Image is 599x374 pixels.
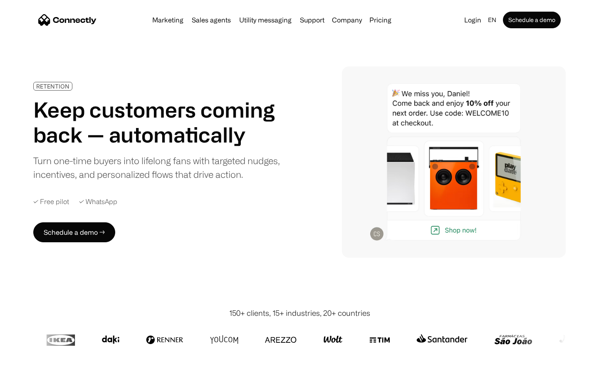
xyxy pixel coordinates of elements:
[33,222,115,242] a: Schedule a demo →
[503,12,561,28] a: Schedule a demo
[229,308,370,319] div: 150+ clients, 15+ industries, 20+ countries
[79,198,117,206] div: ✓ WhatsApp
[332,14,362,26] div: Company
[297,17,328,23] a: Support
[8,359,50,371] aside: Language selected: English
[149,17,187,23] a: Marketing
[461,14,485,26] a: Login
[33,154,286,181] div: Turn one-time buyers into lifelong fans with targeted nudges, incentives, and personalized flows ...
[488,14,496,26] div: en
[33,198,69,206] div: ✓ Free pilot
[366,17,395,23] a: Pricing
[188,17,234,23] a: Sales agents
[17,359,50,371] ul: Language list
[33,97,286,147] h1: Keep customers coming back — automatically
[36,83,69,89] div: RETENTION
[236,17,295,23] a: Utility messaging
